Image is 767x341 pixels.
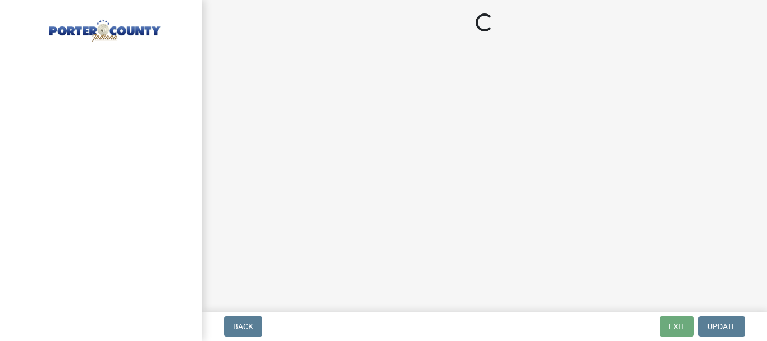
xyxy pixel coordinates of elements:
button: Exit [660,316,694,337]
button: Back [224,316,262,337]
button: Update [698,316,745,337]
img: Porter County, Indiana [22,12,184,43]
span: Update [707,322,736,331]
span: Back [233,322,253,331]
